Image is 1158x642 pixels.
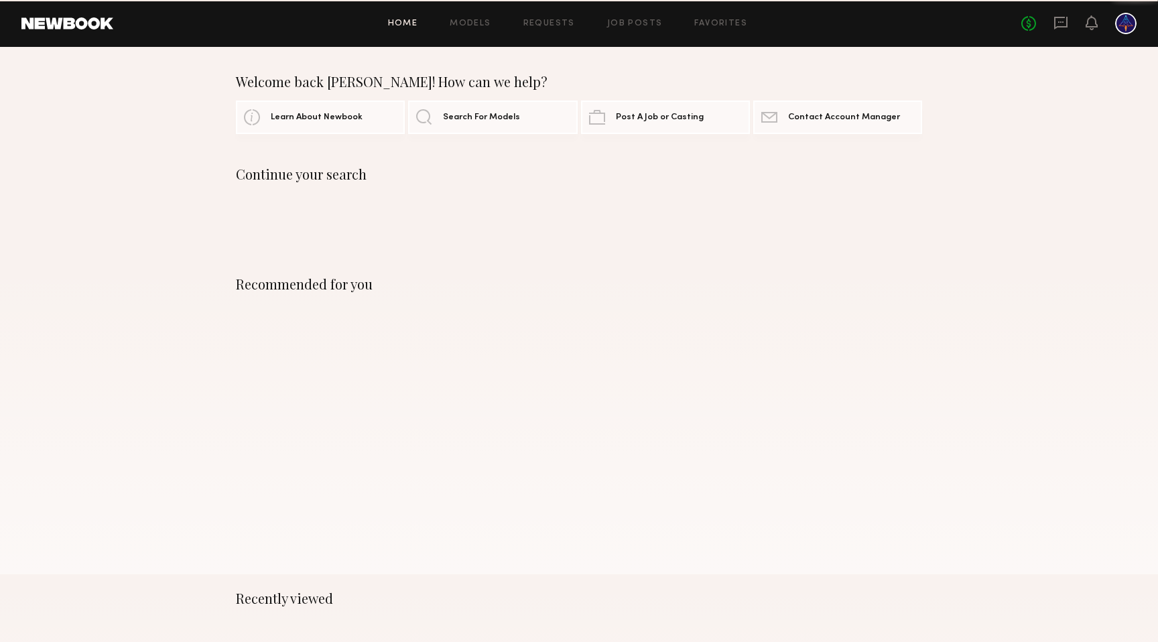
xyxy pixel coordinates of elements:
[753,101,922,134] a: Contact Account Manager
[236,166,922,182] div: Continue your search
[236,590,922,606] div: Recently viewed
[408,101,577,134] a: Search For Models
[236,101,405,134] a: Learn About Newbook
[443,113,520,122] span: Search For Models
[788,113,900,122] span: Contact Account Manager
[616,113,704,122] span: Post A Job or Casting
[607,19,663,28] a: Job Posts
[523,19,575,28] a: Requests
[271,113,363,122] span: Learn About Newbook
[388,19,418,28] a: Home
[236,276,922,292] div: Recommended for you
[581,101,750,134] a: Post A Job or Casting
[450,19,491,28] a: Models
[694,19,747,28] a: Favorites
[236,74,922,90] div: Welcome back [PERSON_NAME]! How can we help?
